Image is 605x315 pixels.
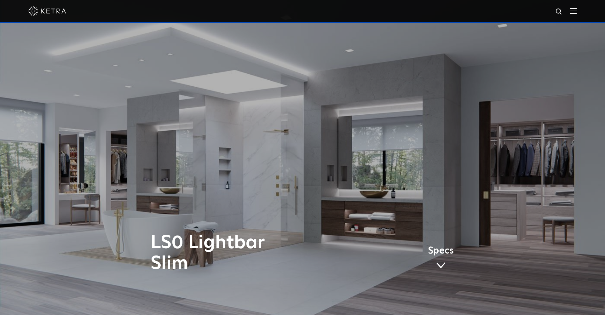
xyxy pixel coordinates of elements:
span: Specs [428,246,454,255]
img: Hamburger%20Nav.svg [570,8,577,14]
img: ketra-logo-2019-white [28,6,66,16]
img: search icon [555,8,563,16]
a: Specs [428,246,454,271]
h1: LS0 Lightbar Slim [151,232,329,274]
